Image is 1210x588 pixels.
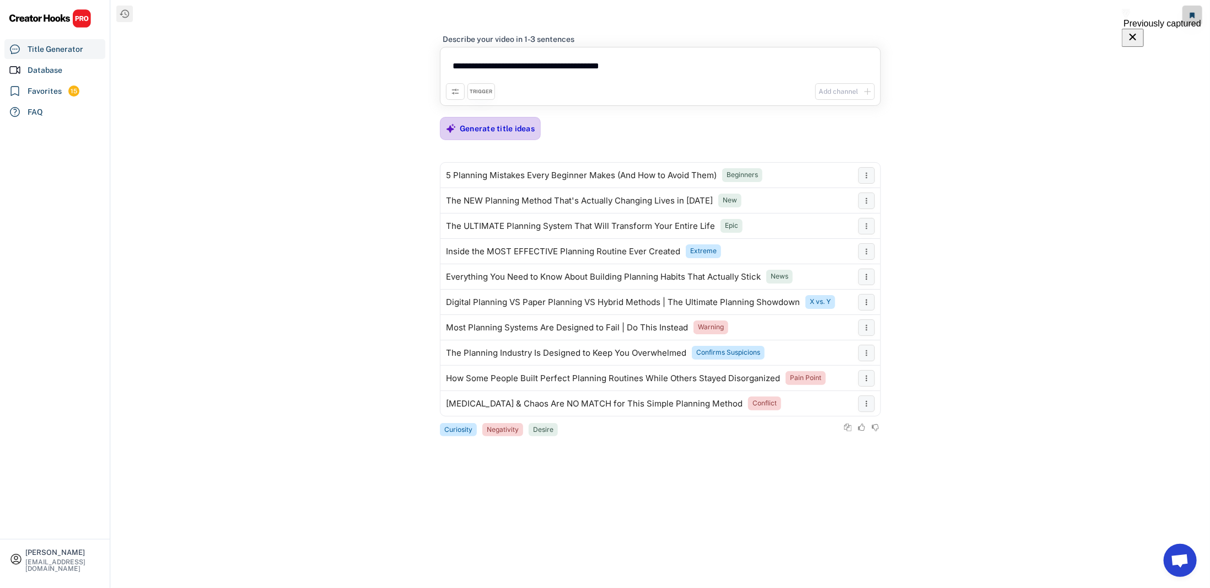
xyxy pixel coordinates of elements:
div: Most Planning Systems Are Designed to Fail | Do This Instead [446,323,688,332]
div: Extreme [690,247,717,256]
div: [MEDICAL_DATA] & Chaos Are NO MATCH for This Simple Planning Method [446,399,743,408]
div: Curiosity [444,425,472,435]
div: The NEW Planning Method That's Actually Changing Lives in [DATE] [446,196,713,205]
div: Digital Planning VS Paper Planning VS Hybrid Methods | The Ultimate Planning Showdown [446,298,800,307]
div: Generate title ideas [460,124,535,133]
div: The ULTIMATE Planning System That Will Transform Your Entire Life [446,222,715,231]
div: 15 [68,87,79,96]
div: X vs. Y [810,297,831,307]
div: New [723,196,737,205]
img: CHPRO%20Logo.svg [9,9,92,28]
div: News [771,272,788,281]
div: Add channel [819,87,858,97]
div: Title Generator [28,44,83,55]
div: Describe your video in 1-3 sentences [443,34,574,44]
div: TRIGGER [470,88,493,95]
div: Pain Point [790,373,821,383]
div: Beginners [727,170,758,180]
div: Warning [698,323,724,332]
div: Favorites [28,85,62,97]
div: Conflict [752,399,777,408]
div: Everything You Need to Know About Building Planning Habits That Actually Stick [446,272,761,281]
div: [PERSON_NAME] [25,549,100,556]
div: Inside the MOST EFFECTIVE Planning Routine Ever Created [446,247,680,256]
div: Negativity [487,425,519,435]
div: How Some People Built Perfect Planning Routines While Others Stayed Disorganized [446,374,780,383]
a: Open chat [1164,544,1197,577]
div: Desire [533,425,553,435]
div: [EMAIL_ADDRESS][DOMAIN_NAME] [25,559,100,572]
div: FAQ [28,106,43,118]
div: Epic [725,221,738,231]
div: The Planning Industry Is Designed to Keep You Overwhelmed [446,349,686,357]
div: Database [28,65,62,76]
div: 5 Planning Mistakes Every Beginner Makes (And How to Avoid Them) [446,171,717,180]
div: Confirms Suspicions [696,348,760,357]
